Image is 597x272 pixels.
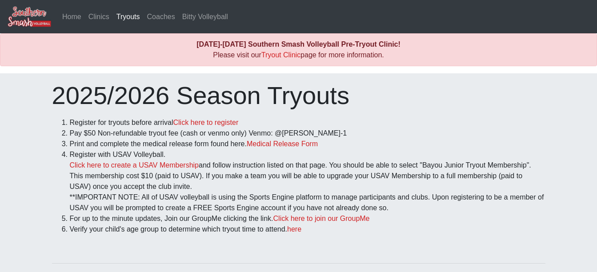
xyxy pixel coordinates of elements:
a: Home [59,8,85,26]
a: Coaches [144,8,179,26]
a: Medical Release Form [247,140,318,148]
a: here [287,225,301,233]
li: Print and complete the medical release form found here. [70,139,545,149]
b: [DATE]-[DATE] Southern Smash Volleyball Pre-Tryout Clinic! [196,40,401,48]
a: Tryout Clinic [261,51,301,59]
a: Clinics [85,8,113,26]
a: Click here to create a USAV Membership [70,161,199,169]
h1: 2025/2026 Season Tryouts [52,80,545,110]
a: Bitty Volleyball [179,8,232,26]
li: Register with USAV Volleyball. and follow instruction listed on that page. You should be able to ... [70,149,545,213]
a: Click here to register [173,119,238,126]
a: Tryouts [113,8,144,26]
li: For up to the minute updates, Join our GroupMe clicking the link. [70,213,545,224]
a: Click here to join our GroupMe [273,215,370,222]
img: Southern Smash Volleyball [7,6,52,28]
li: Register for tryouts before arrival [70,117,545,128]
li: Verify your child's age group to determine which tryout time to attend. [70,224,545,235]
li: Pay $50 Non-refundable tryout fee (cash or venmo only) Venmo: @[PERSON_NAME]-1 [70,128,545,139]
